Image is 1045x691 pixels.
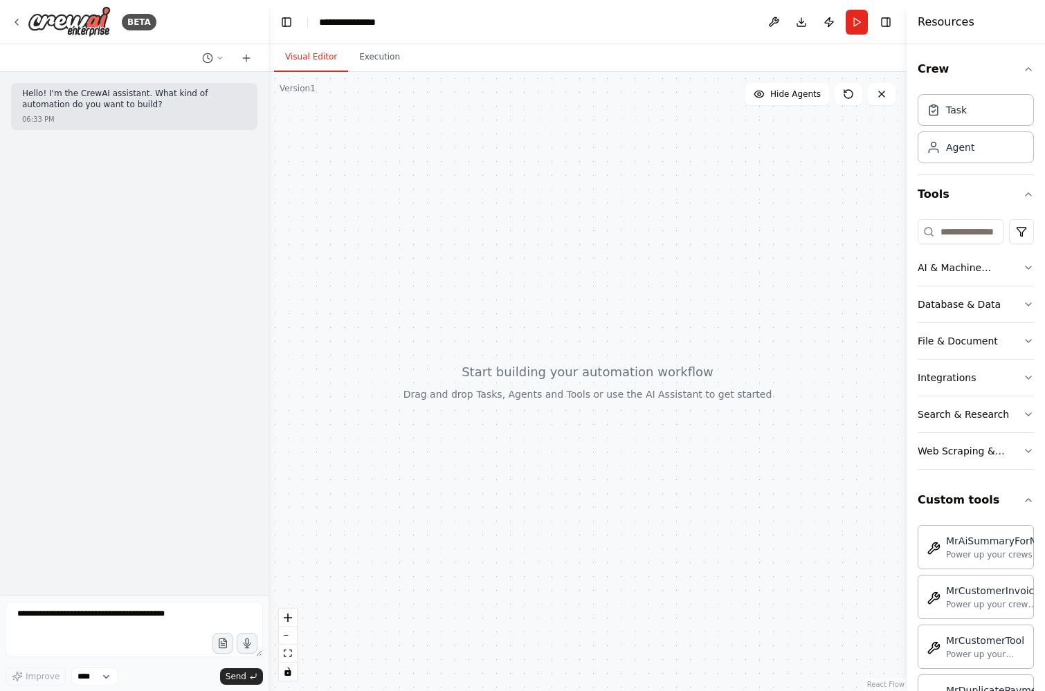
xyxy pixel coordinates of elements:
img: MrCustomerInvoice [927,591,940,605]
div: React Flow controls [279,609,297,681]
div: MrCustomerInvoice [946,584,1040,598]
button: Upload files [212,633,233,654]
button: Switch to previous chat [197,50,230,66]
button: Hide Agents [745,83,829,105]
button: Visual Editor [274,43,348,72]
button: AI & Machine Learning [918,250,1034,286]
img: Logo [28,6,111,37]
button: Database & Data [918,286,1034,322]
button: Tools [918,175,1034,214]
span: Send [226,671,246,682]
div: BETA [122,14,156,30]
div: Crew [918,89,1034,174]
div: Power up your crews with mr_customer_tool [946,649,1025,660]
img: MrAiSummaryForNrQueue [927,542,940,555]
button: Click to speak your automation idea [237,633,257,654]
div: Web Scraping & Browsing [918,444,1023,458]
button: fit view [279,645,297,663]
div: File & Document [918,334,998,348]
button: Crew [918,50,1034,89]
button: zoom out [279,627,297,645]
button: Hide right sidebar [876,12,896,32]
span: Improve [26,671,60,682]
span: Hide Agents [770,89,821,100]
button: Web Scraping & Browsing [918,433,1034,469]
button: Search & Research [918,396,1034,432]
button: Improve [6,667,66,685]
button: Execution [348,43,411,72]
div: MrCustomerTool [946,634,1025,647]
div: Tools [918,214,1034,481]
div: Power up your crews with mr_customer_invoice [946,599,1040,610]
h4: Resources [918,14,974,30]
div: AI & Machine Learning [918,261,1023,275]
div: Integrations [918,371,976,385]
p: Hello! I'm the CrewAI assistant. What kind of automation do you want to build? [22,89,246,110]
div: Search & Research [918,407,1009,421]
a: React Flow attribution [867,681,905,688]
button: Custom tools [918,481,1034,519]
button: Start a new chat [235,50,257,66]
button: Hide left sidebar [277,12,296,32]
div: Version 1 [280,83,316,94]
div: Task [946,103,967,117]
img: MrCustomerTool [927,641,940,655]
button: Send [220,668,263,685]
button: zoom in [279,609,297,627]
div: Agent [946,140,974,154]
nav: breadcrumb [319,15,376,29]
div: 06:33 PM [22,114,55,125]
button: toggle interactivity [279,663,297,681]
button: File & Document [918,323,1034,359]
button: Integrations [918,360,1034,396]
div: Database & Data [918,297,1001,311]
